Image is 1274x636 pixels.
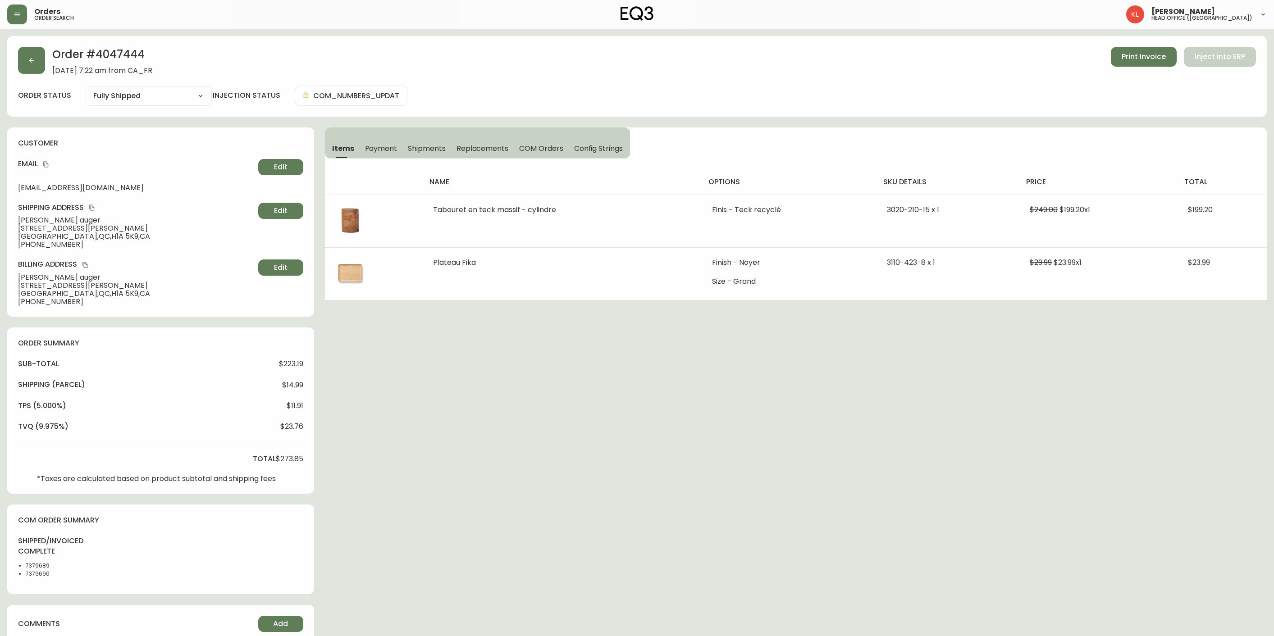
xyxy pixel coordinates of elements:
span: $23.99 [1188,257,1210,268]
li: Size - Grand [712,277,865,286]
span: COM Orders [519,144,563,153]
h4: customer [18,138,303,148]
button: copy [81,260,90,269]
button: Edit [258,203,303,219]
span: [GEOGRAPHIC_DATA] , QC , H1A 5K9 , CA [18,290,255,298]
span: $23.76 [280,422,303,431]
h4: sku details [883,177,1012,187]
h4: Email [18,159,255,169]
span: [PHONE_NUMBER] [18,241,255,249]
h5: head office ([GEOGRAPHIC_DATA]) [1151,15,1252,21]
h5: order search [34,15,74,21]
span: 3110-423-8 x 1 [887,257,935,268]
span: [GEOGRAPHIC_DATA] , QC , H1A 5K9 , CA [18,232,255,241]
span: Orders [34,8,60,15]
h4: order summary [18,338,303,348]
span: [PERSON_NAME] auger [18,273,255,282]
span: Items [332,144,354,153]
span: Plateau Fika [433,257,476,268]
span: Edit [274,206,288,216]
h4: total [1184,177,1260,187]
label: order status [18,91,71,100]
li: 7379690 [26,570,66,578]
span: Tabouret en teck massif - cylindre [433,204,556,215]
span: [EMAIL_ADDRESS][DOMAIN_NAME] [18,184,255,192]
h4: injection status [213,91,280,100]
h4: Shipping Address [18,203,255,213]
button: Edit [258,159,303,175]
span: Config Strings [574,144,623,153]
h4: options [708,177,869,187]
h2: Order # 4047444 [52,47,152,67]
button: Add [258,616,303,632]
h4: name [429,177,694,187]
span: Print Invoice [1122,52,1166,62]
span: Replacements [457,144,508,153]
span: 3020-210-15 x 1 [887,204,939,215]
span: Shipments [408,144,446,153]
button: copy [41,160,50,169]
h4: total [253,454,276,464]
h4: tps (5.000%) [18,401,66,411]
button: Edit [258,259,303,276]
span: $199.20 x 1 [1059,204,1090,215]
span: [STREET_ADDRESS][PERSON_NAME] [18,224,255,232]
img: 54f60353-0dba-4399-8bf7-eee5b81d450e.jpg [336,259,365,287]
span: Add [273,619,288,629]
span: $273.85 [276,455,303,463]
span: $29.99 [1030,257,1052,268]
h4: comments [18,619,60,629]
img: logo [621,6,654,21]
span: Edit [274,263,288,273]
span: Edit [274,162,288,172]
span: [PHONE_NUMBER] [18,298,255,306]
span: [DATE] 7:22 am from CA_FR [52,67,152,75]
li: Finish - Noyer [712,259,865,267]
h4: tvq (9.975%) [18,422,68,432]
span: $199.20 [1188,204,1213,215]
h4: Shipping ( Parcel ) [18,380,85,390]
span: $11.91 [287,402,303,410]
li: 7379689 [26,562,66,570]
p: *Taxes are calculated based on product subtotal and shipping fees [37,475,276,483]
span: [PERSON_NAME] [1151,8,1215,15]
span: $223.19 [279,360,303,368]
span: $23.99 x 1 [1054,257,1082,268]
span: $14.99 [282,381,303,389]
h4: shipped/invoiced complete [18,536,66,556]
span: [STREET_ADDRESS][PERSON_NAME] [18,282,255,290]
span: Payment [365,144,397,153]
button: Print Invoice [1111,47,1177,67]
h4: com order summary [18,515,303,525]
h4: Billing Address [18,259,255,269]
h4: price [1026,177,1170,187]
li: Finis - Teck recyclé [712,206,865,214]
img: 444d5d1e-9b4b-4033-95e9-cdf593a279b9.jpg [336,206,365,235]
span: $249.00 [1030,204,1058,215]
span: [PERSON_NAME] auger [18,216,255,224]
button: copy [87,203,96,212]
img: 2c0c8aa7421344cf0398c7f872b772b5 [1126,5,1144,23]
h4: sub-total [18,359,59,369]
